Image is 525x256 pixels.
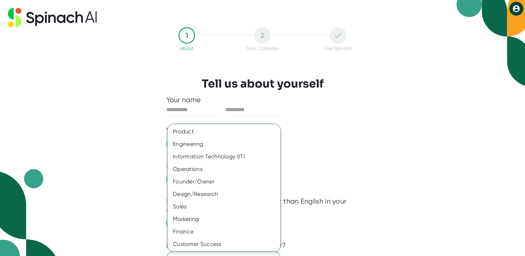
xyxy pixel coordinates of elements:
[167,200,281,213] div: Sales
[167,138,281,150] div: Engineering
[167,238,281,250] div: Customer Success
[167,125,281,138] div: Product
[167,175,281,188] div: Founder/Owner
[167,188,281,200] div: Design/Research
[167,150,281,163] div: Information Technology (IT)
[167,225,281,238] div: Finance
[167,213,281,225] div: Marketing
[167,163,281,175] div: Operations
